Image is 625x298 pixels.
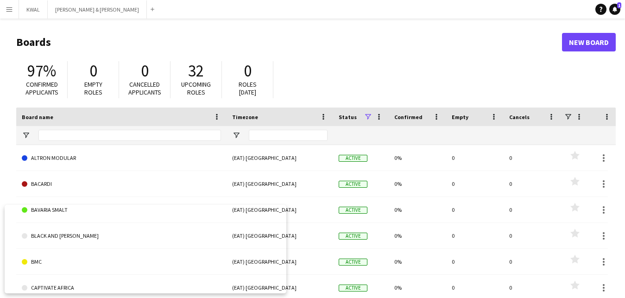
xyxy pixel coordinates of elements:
[232,131,240,139] button: Open Filter Menu
[446,171,504,197] div: 0
[339,207,367,214] span: Active
[609,4,620,15] a: 1
[446,249,504,274] div: 0
[16,35,562,49] h1: Boards
[48,0,147,19] button: [PERSON_NAME] & [PERSON_NAME]
[389,249,446,274] div: 0%
[339,285,367,292] span: Active
[504,171,561,197] div: 0
[128,80,161,96] span: Cancelled applicants
[38,130,221,141] input: Board name Filter Input
[188,61,204,81] span: 32
[339,114,357,120] span: Status
[22,171,221,197] a: BACARDI
[22,131,30,139] button: Open Filter Menu
[389,171,446,197] div: 0%
[339,259,367,266] span: Active
[339,181,367,188] span: Active
[22,114,53,120] span: Board name
[394,114,423,120] span: Confirmed
[389,145,446,171] div: 0%
[22,145,221,171] a: ALTRON MODULAR
[504,145,561,171] div: 0
[446,145,504,171] div: 0
[227,145,333,171] div: (EAT) [GEOGRAPHIC_DATA]
[509,114,530,120] span: Cancels
[446,197,504,222] div: 0
[249,130,328,141] input: Timezone Filter Input
[389,197,446,222] div: 0%
[25,80,58,96] span: Confirmed applicants
[244,61,252,81] span: 0
[5,205,286,293] iframe: Popup CTA
[141,61,149,81] span: 0
[389,223,446,248] div: 0%
[181,80,211,96] span: Upcoming roles
[84,80,102,96] span: Empty roles
[617,2,621,8] span: 1
[339,155,367,162] span: Active
[89,61,97,81] span: 0
[446,223,504,248] div: 0
[339,233,367,240] span: Active
[227,197,333,222] div: (EAT) [GEOGRAPHIC_DATA]
[239,80,257,96] span: Roles [DATE]
[232,114,258,120] span: Timezone
[27,61,56,81] span: 97%
[452,114,468,120] span: Empty
[19,0,48,19] button: KWAL
[504,249,561,274] div: 0
[22,197,221,223] a: BAVARIA SMALT
[504,197,561,222] div: 0
[562,33,616,51] a: New Board
[227,171,333,197] div: (EAT) [GEOGRAPHIC_DATA]
[504,223,561,248] div: 0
